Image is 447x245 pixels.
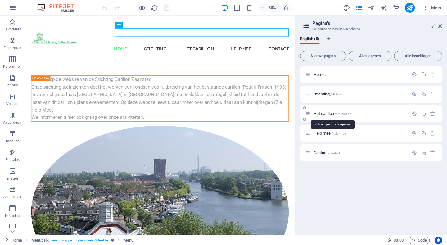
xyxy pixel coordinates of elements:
button: navigator [368,4,375,12]
button: Alles openen [349,51,391,61]
nav: breadcrumb [31,237,134,244]
button: publish [405,3,415,13]
h6: 85% [267,4,277,12]
span: Klik om pagina te openen [314,72,326,77]
button: commerce [392,4,400,12]
button: text_generator [380,4,387,12]
button: pages [355,4,363,12]
span: Alles openen [351,54,389,58]
div: Verwijderen [430,150,435,155]
div: Home/ [312,72,409,76]
p: Favorieten [3,27,21,32]
span: Alle instellingen [397,54,439,58]
a: Klik om selectie op te heffen, dubbelklik om Pagina's te open [5,237,22,244]
div: Taal-tabbladen [300,37,442,49]
i: Navigator [368,4,375,12]
i: Commerce [392,4,400,12]
p: Tabellen [5,139,20,144]
button: design [343,4,350,12]
i: Design (Ctrl+Alt+Y) [343,4,350,12]
span: /stichting [330,93,343,96]
i: Pagina's (Ctrl+Alt+S) [355,4,362,12]
p: Images [6,176,19,181]
div: Instellingen [412,131,417,136]
div: De startpagina kan niet worden verwijderd [430,72,435,77]
i: AI Writer [380,4,387,12]
div: Instellingen [412,150,417,155]
span: 00 00 [394,237,403,244]
button: Alle instellingen [394,51,442,61]
span: Het carillon [314,111,351,116]
span: . menu-wrapper .preset-menu-v2-healthy [51,237,108,244]
span: : [398,238,399,243]
span: / [325,73,326,76]
div: Verwijderen [430,91,435,97]
button: 85% [258,4,280,12]
div: Dupliceren [421,150,426,155]
h6: Sessietijd [387,237,404,244]
p: Vakken [6,101,19,106]
img: Editor Logo [36,4,82,12]
h3: Uw pagina en instellingen beheren [312,26,430,32]
button: reload [151,4,158,12]
span: Klik om te selecteren, dubbelklik om te bewerken [124,237,133,244]
p: Elementen [3,45,21,50]
p: Koptekst [5,213,20,218]
span: /contact [328,151,340,155]
button: Usercentrics [435,237,442,244]
i: Publiceren [406,4,413,12]
div: Contact/contact [312,151,409,155]
p: Kolommen [3,64,22,69]
button: Klik hier om de voorbeeldmodus te verlaten en verder te gaan met bewerken [138,4,146,12]
div: Dupliceren [421,111,426,116]
i: Pagina opnieuw laden [151,4,158,12]
i: Stel bij het wijzigen van de grootte van de weergegeven website automatisch het juist zoomniveau ... [283,5,289,11]
div: Verwijderen [430,131,435,136]
span: English (5) [300,35,319,44]
div: Instellingen [412,91,417,97]
span: /help-mee [331,132,345,135]
p: Inhoud [7,83,19,88]
i: Dit element is een aanpasbare voorinstelling [111,238,114,242]
button: Nieuwe pagina [300,51,346,61]
div: Dupliceren [421,72,426,77]
span: Klik om pagina te openen [314,150,340,155]
p: Schuifblok [3,195,21,200]
span: Klik om pagina te openen [314,92,344,96]
div: Dupliceren [421,91,426,97]
span: Code [411,237,427,244]
div: Dupliceren [421,131,426,136]
div: Help mee/help-mee [312,131,409,135]
span: Meer [422,5,442,11]
button: Meer [420,3,444,13]
div: Het carillon/het-carillon [312,112,409,116]
span: Nieuwe pagina [303,54,343,58]
span: Klik om te selecteren, dubbelklik om te bewerken [31,237,49,244]
button: Code [409,237,430,244]
span: /het-carillon [335,112,351,116]
div: Verwijderen [430,111,435,116]
div: Stichting/stichting [312,92,409,96]
h2: Pagina's [312,21,442,26]
p: Accordeon [3,120,21,125]
div: Instellingen [412,72,417,77]
span: Klik om pagina te openen [314,131,345,136]
p: Functies [5,157,20,162]
div: Instellingen [412,111,417,116]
